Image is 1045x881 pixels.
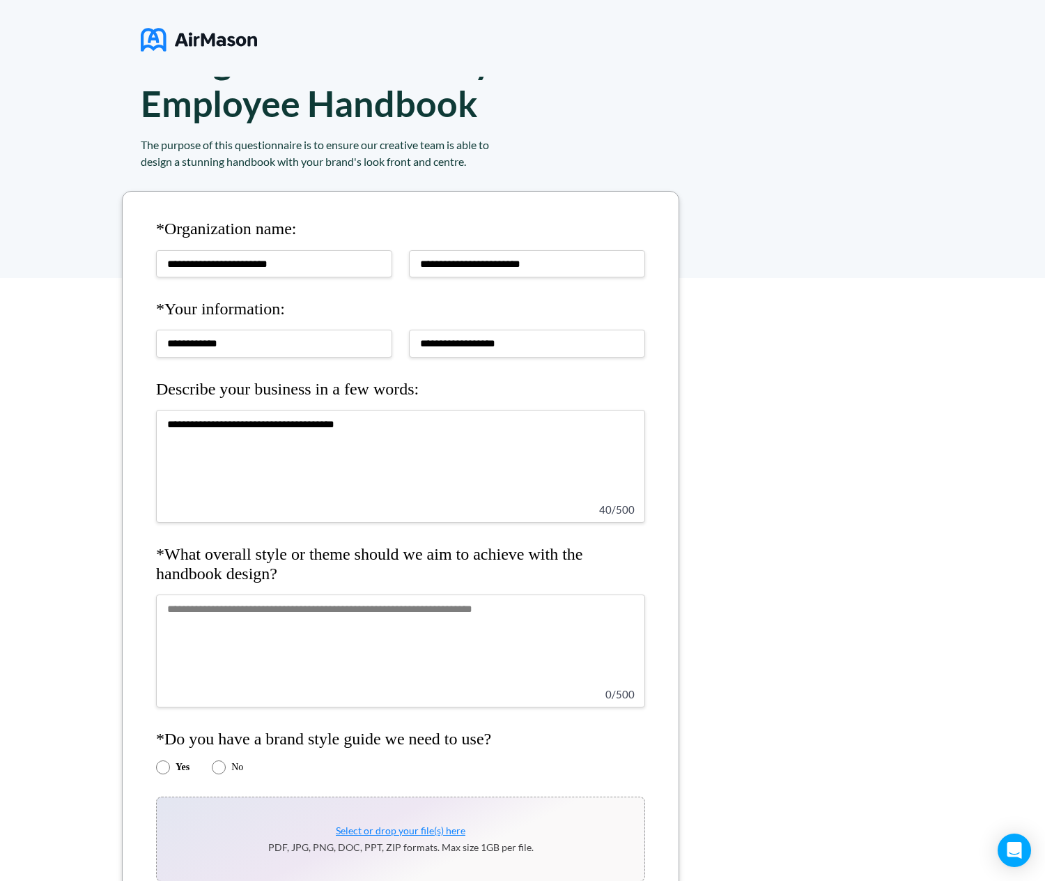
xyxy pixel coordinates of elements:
[156,545,645,583] h4: *What overall style or theme should we aim to achieve with the handbook design?
[998,834,1031,867] div: Open Intercom Messenger
[141,153,712,170] div: design a stunning handbook with your brand's look front and centre.
[141,137,712,153] div: The purpose of this questionnaire is to ensure our creative team is able to
[599,503,635,516] span: 40 / 500
[156,220,645,239] h4: *Organization name:
[605,688,635,700] span: 0 / 500
[231,762,243,773] label: No
[156,730,645,749] h4: *Do you have a brand style guide we need to use?
[268,842,534,853] p: PDF, JPG, PNG, DOC, PPT, ZIP formats. Max size 1GB per file.
[141,22,257,57] img: logo
[156,300,645,319] h4: *Your information:
[336,825,465,836] span: Select or drop your file(s) here
[176,762,189,773] label: Yes
[156,380,645,399] h4: Describe your business in a few words:
[141,38,549,125] h1: Design Checklist for your Employee Handbook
